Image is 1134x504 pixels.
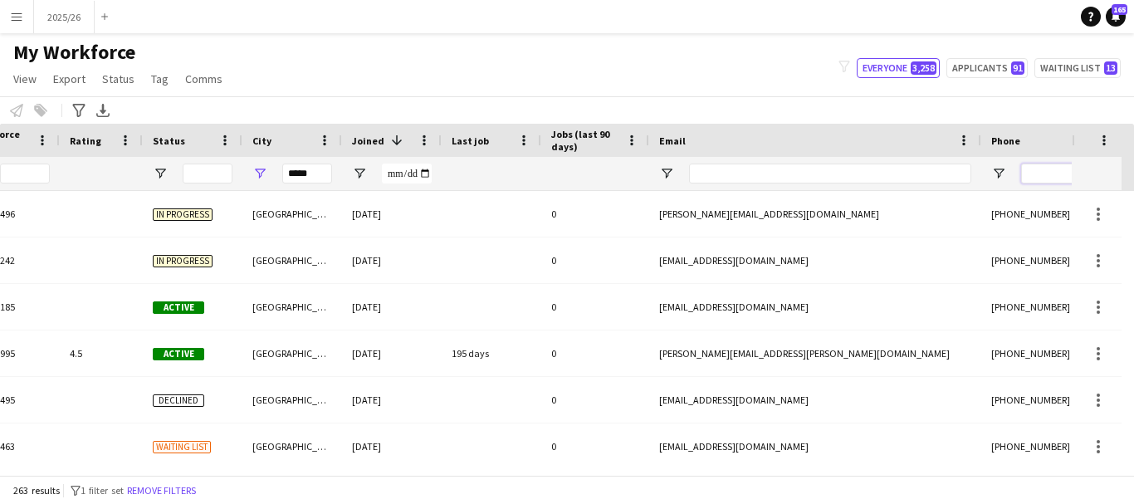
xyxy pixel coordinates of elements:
span: Tag [151,71,169,86]
div: [EMAIL_ADDRESS][DOMAIN_NAME] [649,237,981,283]
div: [DATE] [342,330,442,376]
div: [EMAIL_ADDRESS][DOMAIN_NAME] [649,423,981,469]
input: City Filter Input [282,164,332,183]
div: 0 [541,330,649,376]
span: Status [153,135,185,147]
input: Email Filter Input [689,164,971,183]
span: Phone [991,135,1020,147]
span: In progress [153,255,213,267]
app-action-btn: Export XLSX [93,100,113,120]
button: Waiting list13 [1034,58,1121,78]
span: Status [102,71,134,86]
div: [DATE] [342,377,442,423]
div: [GEOGRAPHIC_DATA] [242,330,342,376]
span: Last job [452,135,489,147]
div: [GEOGRAPHIC_DATA] [242,377,342,423]
div: [DATE] [342,423,442,469]
div: 0 [541,237,649,283]
span: Comms [185,71,222,86]
span: Jobs (last 90 days) [551,128,619,153]
a: View [7,68,43,90]
div: [PERSON_NAME][EMAIL_ADDRESS][DOMAIN_NAME] [649,191,981,237]
span: Rating [70,135,101,147]
button: Open Filter Menu [252,166,267,181]
span: 13 [1104,61,1117,75]
div: [EMAIL_ADDRESS][DOMAIN_NAME] [649,377,981,423]
span: View [13,71,37,86]
span: Email [659,135,686,147]
button: Open Filter Menu [991,166,1006,181]
button: Open Filter Menu [659,166,674,181]
div: [GEOGRAPHIC_DATA] [242,423,342,469]
span: 3,258 [911,61,936,75]
span: Active [153,301,204,314]
div: [GEOGRAPHIC_DATA] [242,237,342,283]
input: Status Filter Input [183,164,232,183]
button: Open Filter Menu [153,166,168,181]
a: 165 [1106,7,1126,27]
span: 1 filter set [81,484,124,497]
span: Waiting list [153,441,211,453]
span: City [252,135,271,147]
span: In progress [153,208,213,221]
span: 165 [1112,4,1127,15]
a: Comms [178,68,229,90]
a: Export [46,68,92,90]
div: 195 days [442,330,541,376]
span: Export [53,71,86,86]
div: [DATE] [342,284,442,330]
button: Applicants91 [946,58,1028,78]
div: [GEOGRAPHIC_DATA] [242,191,342,237]
div: [PERSON_NAME][EMAIL_ADDRESS][PERSON_NAME][DOMAIN_NAME] [649,330,981,376]
a: Tag [144,68,175,90]
span: Declined [153,394,204,407]
div: [DATE] [342,237,442,283]
div: [GEOGRAPHIC_DATA] [242,284,342,330]
span: Active [153,348,204,360]
div: 0 [541,423,649,469]
span: Joined [352,135,384,147]
div: 0 [541,191,649,237]
div: 4.5 [60,330,143,376]
button: 2025/26 [34,1,95,33]
span: My Workforce [13,40,135,65]
app-action-btn: Advanced filters [69,100,89,120]
a: Status [95,68,141,90]
input: Joined Filter Input [382,164,432,183]
button: Everyone3,258 [857,58,940,78]
span: 91 [1011,61,1024,75]
div: 0 [541,284,649,330]
button: Remove filters [124,482,199,500]
button: Open Filter Menu [352,166,367,181]
div: 0 [541,377,649,423]
div: [EMAIL_ADDRESS][DOMAIN_NAME] [649,284,981,330]
div: [DATE] [342,191,442,237]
